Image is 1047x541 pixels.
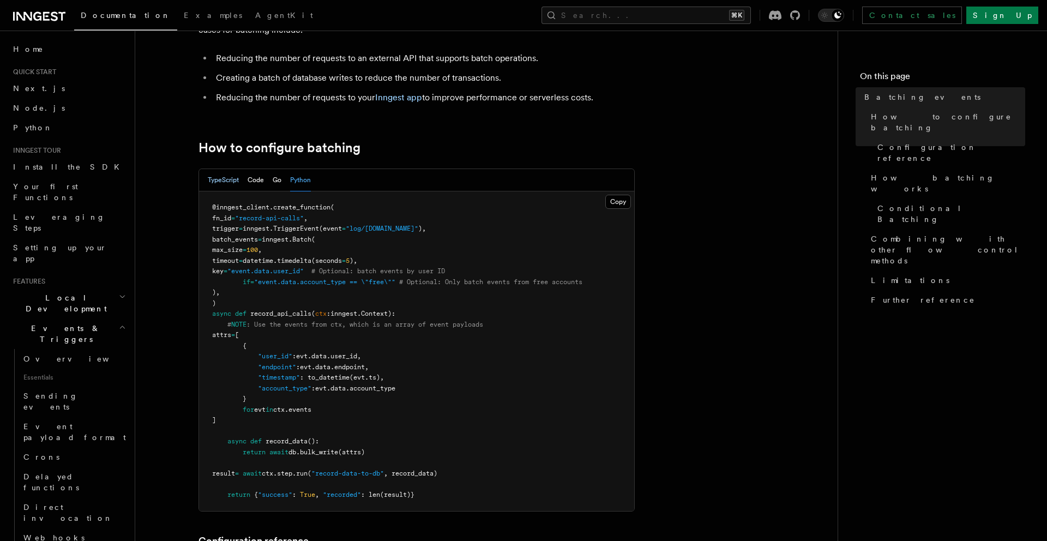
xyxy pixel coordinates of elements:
a: Setting up your app [9,238,128,268]
button: Local Development [9,288,128,318]
span: , [304,214,308,222]
span: result [212,470,235,477]
span: Conditional Batching [877,203,1025,225]
kbd: ⌘K [729,10,744,21]
span: evt [254,406,266,413]
a: Home [9,39,128,59]
a: Install the SDK [9,157,128,177]
span: to_datetime [308,374,350,381]
span: 100 [246,246,258,254]
span: max_size [212,246,243,254]
span: : [361,491,365,498]
span: Batching events [864,92,980,103]
a: Overview [19,349,128,369]
span: Quick start [9,68,56,76]
button: Code [248,169,264,191]
span: Configuration reference [877,142,1025,164]
span: . [346,384,350,392]
span: Essentials [19,369,128,386]
span: "account_type" [258,384,311,392]
span: ctx [273,406,285,413]
a: Inngest app [375,92,422,103]
span: def [250,437,262,445]
span: TriggerEvent [273,225,319,232]
span: . [330,363,334,371]
a: Leveraging Steps [9,207,128,238]
a: How to configure batching [198,140,360,155]
span: "user_id" [258,352,292,360]
span: return [227,491,250,498]
span: ] [212,416,216,424]
span: . [269,203,273,211]
button: Events & Triggers [9,318,128,349]
span: ), [418,225,426,232]
button: TypeScript [208,169,239,191]
span: db [288,448,296,456]
span: Setting up your app [13,243,107,263]
span: return [243,448,266,456]
button: Go [273,169,281,191]
span: . [296,448,300,456]
span: inngest. [262,236,292,243]
span: Batch [292,236,311,243]
a: Python [9,118,128,137]
span: = [231,331,235,339]
span: record_api_calls [250,310,311,317]
span: fn_id [212,214,231,222]
span: # Optional: Only batch events from free accounts [399,278,582,286]
span: Local Development [9,292,119,314]
a: Batching events [860,87,1025,107]
span: ), [212,288,220,296]
span: { [254,491,258,498]
span: async [212,310,231,317]
span: = [239,257,243,265]
span: AgentKit [255,11,313,20]
span: Events & Triggers [9,323,119,345]
span: datetime. [243,257,277,265]
span: , [357,352,361,360]
span: evt [315,384,327,392]
span: user_id [330,352,357,360]
span: timeout [212,257,239,265]
span: inngest. [243,225,273,232]
span: events [288,406,311,413]
span: : Use the events from ctx, which is an array of event payloads [246,321,483,328]
button: Copy [605,195,631,209]
span: ctx [262,470,273,477]
span: : [292,491,296,498]
span: "timestamp" [258,374,300,381]
span: NOTE [231,321,246,328]
span: # Optional: batch events by user ID [311,267,445,275]
span: { [243,342,246,350]
a: Event payload format [19,417,128,447]
span: (event [319,225,342,232]
a: Sign Up [966,7,1038,24]
span: step [277,470,292,477]
span: : [292,352,296,360]
span: "event.data.account_type == \"free\"" [254,278,395,286]
a: Direct invocation [19,497,128,528]
span: async [227,437,246,445]
span: data [330,384,346,392]
span: Home [13,44,44,55]
li: Reducing the number of requests to your to improve performance or serverless costs. [213,90,635,105]
span: run [296,470,308,477]
span: if= [243,278,254,286]
span: evt [296,352,308,360]
span: "recorded" [323,491,361,498]
span: , record_data) [384,470,437,477]
span: = [342,257,346,265]
span: (result)} [380,491,414,498]
span: . [327,384,330,392]
span: Python [13,123,53,132]
span: ) [212,299,216,307]
span: "event.data.user_id" [227,267,304,275]
a: How batching works [867,168,1025,199]
span: = [235,470,239,477]
span: await [243,470,262,477]
span: = [342,225,346,232]
span: account_type [350,384,395,392]
a: Combining with other flow control methods [867,229,1025,270]
a: Your first Functions [9,177,128,207]
span: ( [308,470,311,477]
